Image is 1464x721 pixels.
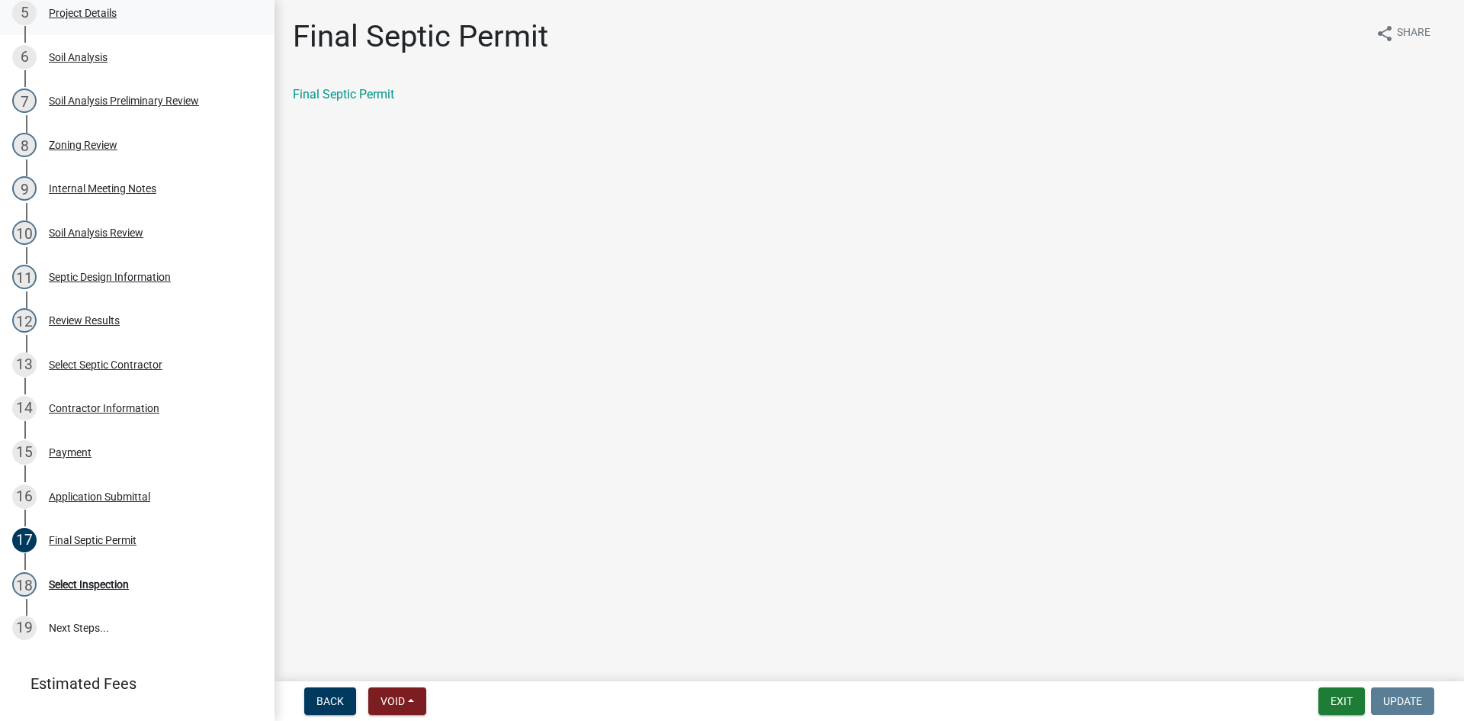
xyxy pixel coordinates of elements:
span: Update [1383,695,1422,707]
span: Back [316,695,344,707]
h1: Final Septic Permit [293,18,548,55]
button: shareShare [1363,18,1443,48]
button: Back [304,687,356,715]
div: 13 [12,352,37,377]
span: Void [380,695,405,707]
button: Update [1371,687,1434,715]
div: Application Submittal [49,491,150,502]
a: Estimated Fees [12,668,250,699]
div: 6 [12,45,37,69]
div: 8 [12,133,37,157]
div: 11 [12,265,37,289]
span: Share [1397,24,1430,43]
div: 15 [12,440,37,465]
div: 16 [12,484,37,509]
div: 12 [12,308,37,333]
button: Void [368,687,426,715]
div: 18 [12,572,37,597]
div: 10 [12,220,37,245]
i: share [1376,24,1394,43]
div: 17 [12,528,37,552]
div: Select Septic Contractor [49,359,162,370]
div: Septic Design Information [49,272,171,282]
div: Final Septic Permit [49,535,136,546]
a: Final Septic Permit [293,87,394,101]
div: 19 [12,616,37,640]
div: 14 [12,396,37,420]
div: Review Results [49,315,120,326]
div: Payment [49,447,91,458]
div: Soil Analysis [49,52,108,63]
div: Zoning Review [49,140,117,150]
div: Select Inspection [49,579,129,590]
div: 7 [12,89,37,113]
div: Internal Meeting Notes [49,183,156,194]
div: Contractor Information [49,403,159,414]
div: 5 [12,1,37,25]
div: 9 [12,176,37,201]
div: Soil Analysis Review [49,227,143,238]
div: Soil Analysis Preliminary Review [49,95,199,106]
div: Project Details [49,8,117,18]
button: Exit [1318,687,1365,715]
